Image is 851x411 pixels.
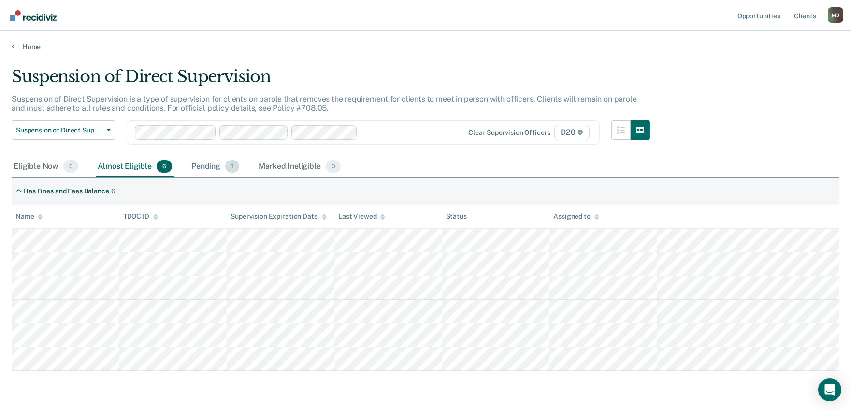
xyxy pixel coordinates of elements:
span: D20 [554,125,589,140]
div: Has Fines and Fees Balance [23,187,109,195]
div: M B [828,7,843,23]
div: Suspension of Direct Supervision [12,67,650,94]
div: Clear supervision officers [468,129,550,137]
button: Profile dropdown button [828,7,843,23]
span: 0 [63,160,78,173]
span: 1 [225,160,239,173]
div: Open Intercom Messenger [818,378,841,401]
p: Suspension of Direct Supervision is a type of supervision for clients on parole that removes the ... [12,94,637,113]
div: Last Viewed [338,212,385,220]
div: Marked Ineligible0 [257,156,343,177]
div: 6 [111,187,115,195]
div: Pending1 [189,156,241,177]
img: Recidiviz [10,10,57,21]
div: TDOC ID [123,212,158,220]
div: Assigned to [553,212,599,220]
div: Almost Eligible6 [96,156,174,177]
div: Supervision Expiration Date [231,212,326,220]
div: Has Fines and Fees Balance6 [12,183,119,199]
div: Status [446,212,467,220]
span: 0 [326,160,341,173]
button: Suspension of Direct Supervision [12,120,115,140]
div: Name [15,212,43,220]
span: 6 [157,160,172,173]
div: Eligible Now0 [12,156,80,177]
span: Suspension of Direct Supervision [16,126,103,134]
a: Home [12,43,839,51]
